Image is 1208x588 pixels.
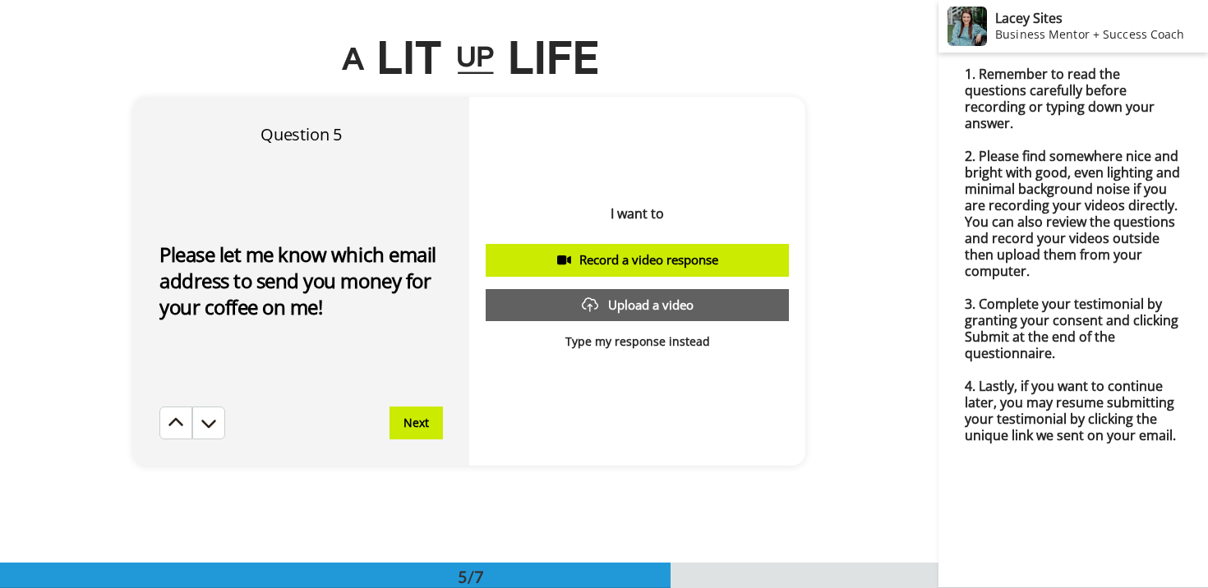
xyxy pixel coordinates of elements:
span: 3. Complete your testimonial by granting your consent and clicking Submit at the end of the quest... [965,295,1182,362]
button: Next [390,407,443,439]
button: Upload a video [486,289,789,321]
span: 2. Please find somewhere nice and bright with good, even lighting and minimal background noise if... [965,147,1183,280]
span: 4. Lastly, if you want to continue later, you may resume submitting your testimonial by clicking ... [965,377,1178,444]
h4: Question 5 [159,123,443,146]
span: Please let me know which email address to send you money for your coffee on me! [159,241,440,320]
div: Business Mentor + Success Coach [995,28,1207,42]
div: Lacey Sites [995,11,1207,26]
div: Record a video response [499,251,776,269]
p: I want to [611,204,664,223]
p: Type my response instead [565,333,710,350]
img: Profile Image [947,7,987,46]
button: Record a video response [486,244,789,276]
span: 1. Remember to read the questions carefully before recording or typing down your answer. [965,65,1158,132]
div: 5/7 [431,565,510,588]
